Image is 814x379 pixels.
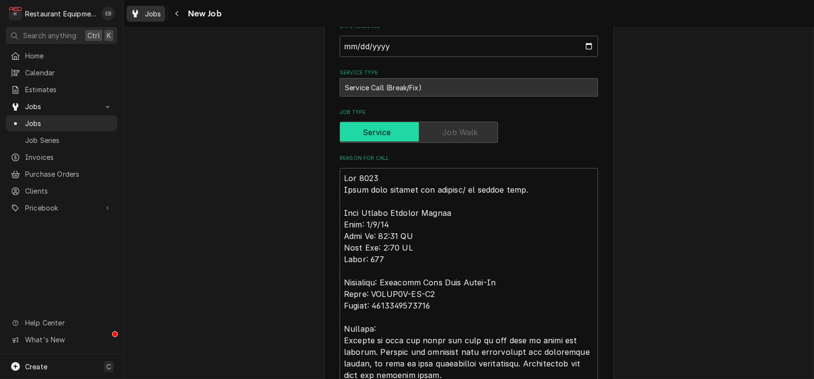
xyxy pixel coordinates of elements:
[25,335,112,345] span: What's New
[340,78,598,97] div: Service Call (Break/Fix)
[25,51,113,61] span: Home
[23,30,76,41] span: Search anything
[145,9,161,19] span: Jobs
[6,315,117,331] a: Go to Help Center
[25,169,113,179] span: Purchase Orders
[6,332,117,348] a: Go to What's New
[340,36,598,57] input: yyyy-mm-dd
[25,118,113,128] span: Jobs
[107,30,111,41] span: K
[25,68,113,78] span: Calendar
[340,69,598,97] div: Service Type
[127,6,165,22] a: Jobs
[25,84,113,95] span: Estimates
[340,23,598,57] div: Date Received
[25,363,47,371] span: Create
[6,48,117,64] a: Home
[9,7,22,20] div: Restaurant Equipment Diagnostics's Avatar
[340,154,598,162] label: Reason For Call
[340,109,598,143] div: Job Type
[87,30,100,41] span: Ctrl
[6,183,117,199] a: Clients
[25,152,113,162] span: Invoices
[25,318,112,328] span: Help Center
[6,200,117,216] a: Go to Pricebook
[6,65,117,81] a: Calendar
[101,7,115,20] div: Emily Bird's Avatar
[106,362,111,372] span: C
[6,115,117,131] a: Jobs
[6,27,117,44] button: Search anythingCtrlK
[340,122,598,143] div: Service
[340,109,598,116] label: Job Type
[340,69,598,77] label: Service Type
[6,149,117,165] a: Invoices
[185,7,222,20] span: New Job
[170,6,185,21] button: Navigate back
[25,9,96,19] div: Restaurant Equipment Diagnostics
[25,135,113,145] span: Job Series
[6,82,117,98] a: Estimates
[6,166,117,182] a: Purchase Orders
[25,101,98,112] span: Jobs
[101,7,115,20] div: EB
[25,186,113,196] span: Clients
[9,7,22,20] div: R
[25,203,98,213] span: Pricebook
[6,98,117,114] a: Go to Jobs
[6,132,117,148] a: Job Series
